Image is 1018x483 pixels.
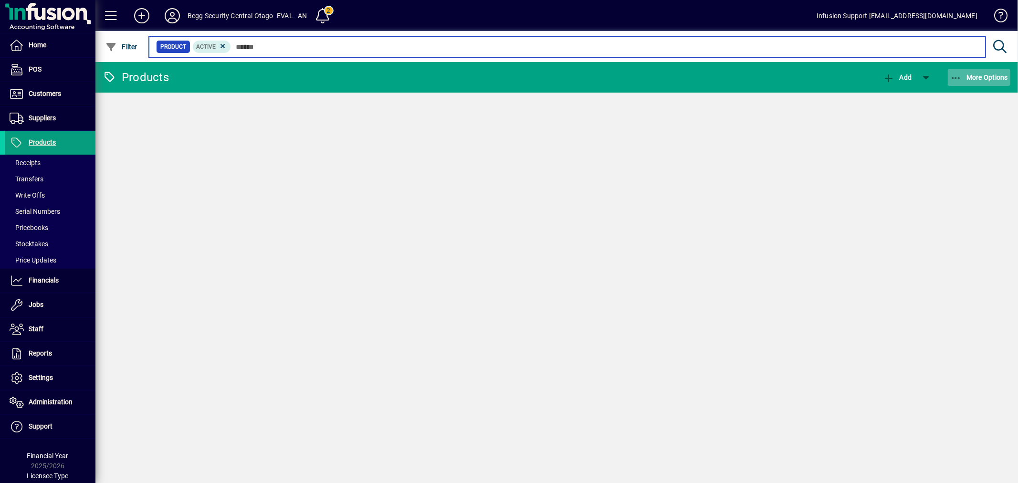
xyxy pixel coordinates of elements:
mat-chip: Activation Status: Active [193,41,231,53]
a: Pricebooks [5,220,95,236]
button: More Options [948,69,1011,86]
a: Serial Numbers [5,203,95,220]
a: Stocktakes [5,236,95,252]
button: Add [126,7,157,24]
a: Customers [5,82,95,106]
span: Licensee Type [27,472,69,480]
button: Filter [103,38,140,55]
span: Administration [29,398,73,406]
span: POS [29,65,42,73]
span: Home [29,41,46,49]
span: Write Offs [10,191,45,199]
span: Financials [29,276,59,284]
button: Add [881,69,914,86]
div: Products [103,70,169,85]
span: Reports [29,349,52,357]
span: Financial Year [27,452,69,460]
a: POS [5,58,95,82]
span: Jobs [29,301,43,308]
a: Administration [5,390,95,414]
span: Active [197,43,216,50]
span: Staff [29,325,43,333]
span: Settings [29,374,53,381]
a: Support [5,415,95,439]
button: Profile [157,7,188,24]
a: Jobs [5,293,95,317]
a: Transfers [5,171,95,187]
a: Receipts [5,155,95,171]
span: Transfers [10,175,43,183]
div: Begg Security Central Otago -EVAL - AN [188,8,307,23]
a: Home [5,33,95,57]
span: Pricebooks [10,224,48,231]
span: Serial Numbers [10,208,60,215]
span: Stocktakes [10,240,48,248]
span: Suppliers [29,114,56,122]
span: Filter [105,43,137,51]
span: Customers [29,90,61,97]
a: Knowledge Base [987,2,1006,33]
a: Write Offs [5,187,95,203]
a: Suppliers [5,106,95,130]
a: Staff [5,317,95,341]
a: Reports [5,342,95,366]
a: Financials [5,269,95,293]
span: Price Updates [10,256,56,264]
span: Support [29,422,52,430]
div: Infusion Support [EMAIL_ADDRESS][DOMAIN_NAME] [817,8,977,23]
span: Receipts [10,159,41,167]
span: More Options [950,73,1008,81]
span: Product [160,42,186,52]
a: Price Updates [5,252,95,268]
a: Settings [5,366,95,390]
span: Add [883,73,912,81]
span: Products [29,138,56,146]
